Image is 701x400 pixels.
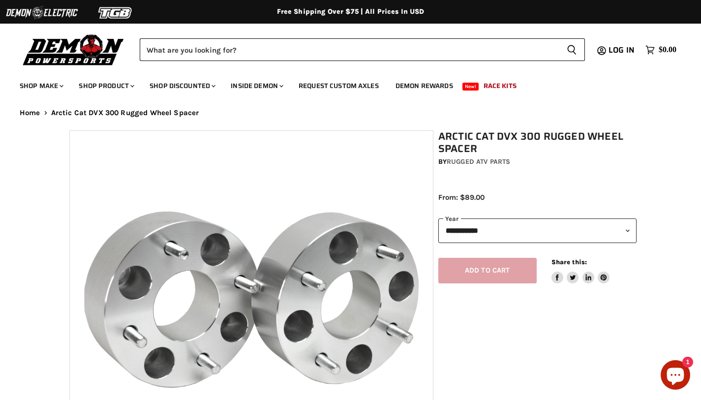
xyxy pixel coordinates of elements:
[609,44,635,56] span: Log in
[462,83,479,91] span: New!
[447,157,510,166] a: Rugged ATV Parts
[20,32,127,67] img: Demon Powersports
[51,109,199,117] span: Arctic Cat DVX 300 Rugged Wheel Spacer
[12,72,674,96] ul: Main menu
[12,76,69,96] a: Shop Make
[551,258,610,284] aside: Share this:
[438,130,637,155] h1: Arctic Cat DVX 300 Rugged Wheel Spacer
[438,193,485,202] span: From: $89.00
[79,3,152,22] img: TGB Logo 2
[291,76,386,96] a: Request Custom Axles
[559,38,585,61] button: Search
[438,156,637,167] div: by
[140,38,559,61] input: Search
[388,76,460,96] a: Demon Rewards
[604,46,640,55] a: Log in
[140,38,585,61] form: Product
[659,45,676,55] span: $0.00
[640,43,681,57] a: $0.00
[476,76,524,96] a: Race Kits
[438,218,637,243] select: year
[142,76,221,96] a: Shop Discounted
[5,3,79,22] img: Demon Electric Logo 2
[223,76,289,96] a: Inside Demon
[20,109,40,117] a: Home
[551,258,587,266] span: Share this:
[658,360,693,392] inbox-online-store-chat: Shopify online store chat
[71,76,140,96] a: Shop Product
